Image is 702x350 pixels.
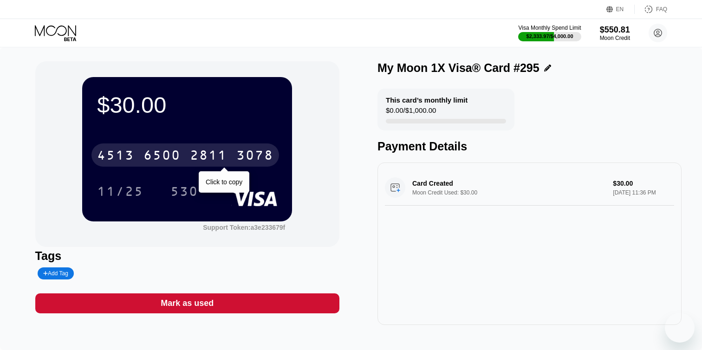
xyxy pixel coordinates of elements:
[600,25,630,35] div: $550.81
[616,6,624,13] div: EN
[161,298,214,309] div: Mark as used
[635,5,667,14] div: FAQ
[206,178,242,186] div: Click to copy
[97,92,277,118] div: $30.00
[190,149,227,164] div: 2811
[90,180,150,203] div: 11/25
[656,6,667,13] div: FAQ
[386,106,436,119] div: $0.00 / $1,000.00
[91,143,279,167] div: 4513650028113078
[518,25,581,41] div: Visa Monthly Spend Limit$2,333.97/$4,000.00
[35,293,339,313] div: Mark as used
[518,25,581,31] div: Visa Monthly Spend Limit
[377,140,682,153] div: Payment Details
[38,267,74,279] div: Add Tag
[35,249,339,263] div: Tags
[43,270,68,277] div: Add Tag
[600,35,630,41] div: Moon Credit
[606,5,635,14] div: EN
[170,185,198,200] div: 530
[236,149,273,164] div: 3078
[600,25,630,41] div: $550.81Moon Credit
[97,185,143,200] div: 11/25
[386,96,468,104] div: This card’s monthly limit
[665,313,695,343] iframe: Кнопка, открывающая окно обмена сообщениями; идет разговор
[163,180,205,203] div: 530
[203,224,285,231] div: Support Token: a3e233679f
[143,149,181,164] div: 6500
[526,33,573,39] div: $2,333.97 / $4,000.00
[377,61,539,75] div: My Moon 1X Visa® Card #295
[97,149,134,164] div: 4513
[203,224,285,231] div: Support Token:a3e233679f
